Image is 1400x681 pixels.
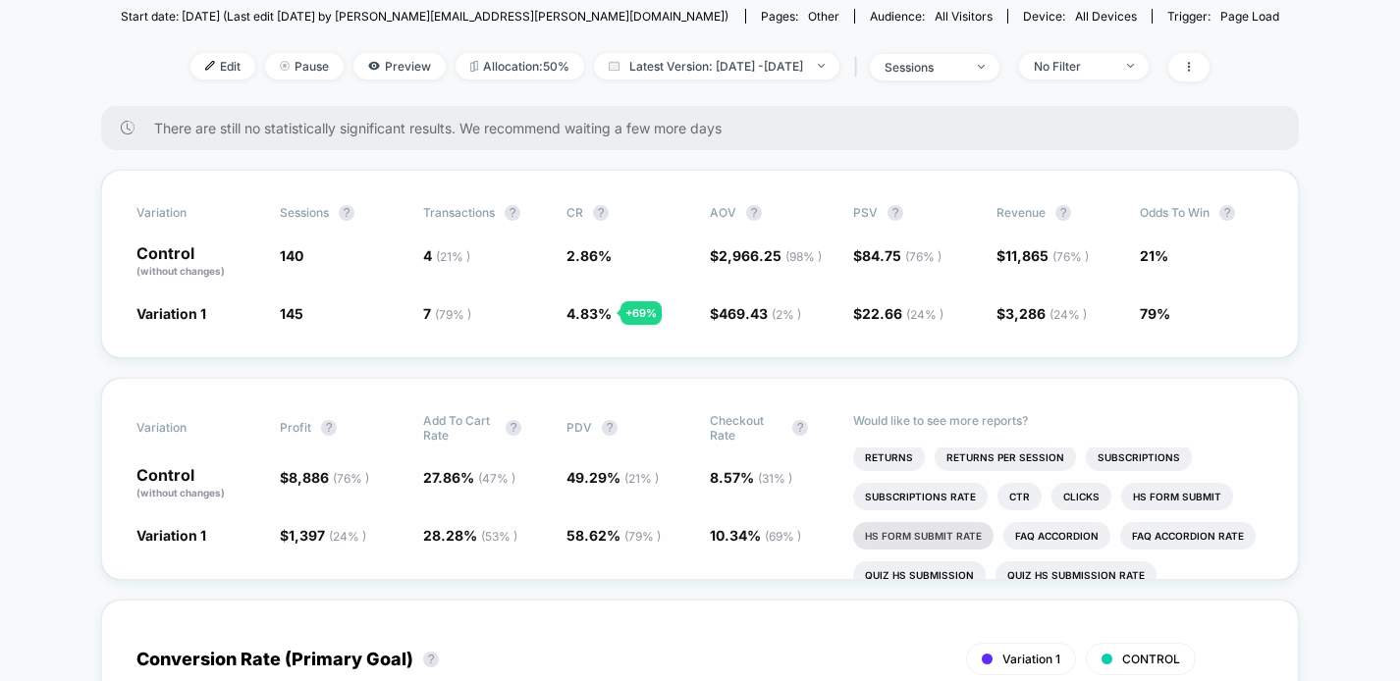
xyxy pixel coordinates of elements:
button: ? [505,205,520,221]
span: 11,865 [1005,247,1089,264]
button: ? [792,420,808,436]
span: 28.28 % [423,527,517,544]
span: There are still no statistically significant results. We recommend waiting a few more days [154,120,1260,136]
li: Quiz Hs Submission [853,561,986,589]
span: 4.83 % [566,305,612,322]
li: Quiz Hs Submission Rate [996,561,1157,589]
span: PDV [566,420,592,435]
span: ( 2 % ) [772,307,801,322]
span: (without changes) [136,265,225,277]
span: Preview [353,53,446,79]
span: ( 79 % ) [435,307,471,322]
span: ( 53 % ) [481,529,517,544]
img: edit [205,61,215,71]
span: 145 [280,305,303,322]
span: ( 76 % ) [1052,249,1089,264]
span: Transactions [423,205,495,220]
span: AOV [710,205,736,220]
span: Add To Cart Rate [423,413,496,443]
div: sessions [885,60,963,75]
span: 1,397 [289,527,366,544]
button: ? [602,420,618,436]
span: Edit [190,53,255,79]
span: | [849,53,870,81]
div: No Filter [1034,59,1112,74]
span: Sessions [280,205,329,220]
span: ( 47 % ) [478,471,515,486]
span: 140 [280,247,303,264]
span: CR [566,205,583,220]
p: Control [136,467,260,500]
span: ( 76 % ) [333,471,369,486]
span: $ [853,305,943,322]
div: Trigger: [1167,9,1279,24]
span: all devices [1075,9,1137,24]
span: Variation 1 [1002,652,1060,666]
span: CONTROL [1122,652,1180,666]
span: 84.75 [862,247,942,264]
span: 8,886 [289,469,369,486]
button: ? [506,420,521,436]
span: All Visitors [935,9,993,24]
span: 27.86 % [423,469,515,486]
span: 10.34 % [710,527,801,544]
span: Revenue [996,205,1046,220]
span: Allocation: 50% [456,53,584,79]
p: Would like to see more reports? [853,413,1264,428]
img: end [978,65,985,69]
span: 4 [423,247,470,264]
span: ( 24 % ) [1050,307,1087,322]
span: 469.43 [719,305,801,322]
span: $ [996,247,1089,264]
li: Faq Accordion Rate [1120,522,1256,550]
span: Odds to Win [1140,205,1248,221]
span: 7 [423,305,471,322]
span: ( 21 % ) [436,249,470,264]
img: calendar [609,61,619,71]
span: ( 31 % ) [758,471,792,486]
span: PSV [853,205,878,220]
span: (without changes) [136,487,225,498]
span: 79% [1140,305,1170,322]
span: ( 69 % ) [765,529,801,544]
span: Variation [136,205,244,221]
span: Page Load [1220,9,1279,24]
li: Clicks [1051,483,1111,510]
p: Control [136,245,260,279]
div: Audience: [870,9,993,24]
span: $ [280,469,369,486]
span: Device: [1007,9,1152,24]
span: Start date: [DATE] (Last edit [DATE] by [PERSON_NAME][EMAIL_ADDRESS][PERSON_NAME][DOMAIN_NAME]) [121,9,728,24]
span: 2,966.25 [719,247,822,264]
span: Profit [280,420,311,435]
li: Faq Accordion [1003,522,1110,550]
span: Variation 1 [136,527,206,544]
li: Subscriptions Rate [853,483,988,510]
span: 22.66 [862,305,943,322]
span: other [808,9,839,24]
button: ? [423,652,439,667]
span: Pause [265,53,344,79]
span: Variation [136,413,244,443]
span: 58.62 % [566,527,661,544]
button: ? [339,205,354,221]
span: ( 24 % ) [906,307,943,322]
button: ? [593,205,609,221]
li: Returns Per Session [935,444,1076,471]
span: 2.86 % [566,247,612,264]
span: $ [710,247,822,264]
button: ? [321,420,337,436]
span: ( 98 % ) [785,249,822,264]
span: ( 79 % ) [624,529,661,544]
span: ( 24 % ) [329,529,366,544]
li: Ctr [997,483,1042,510]
span: 8.57 % [710,469,792,486]
span: ( 21 % ) [624,471,659,486]
img: end [280,61,290,71]
img: end [818,64,825,68]
li: Hs Form Submit Rate [853,522,994,550]
button: ? [888,205,903,221]
button: ? [1055,205,1071,221]
button: ? [1219,205,1235,221]
img: end [1127,64,1134,68]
